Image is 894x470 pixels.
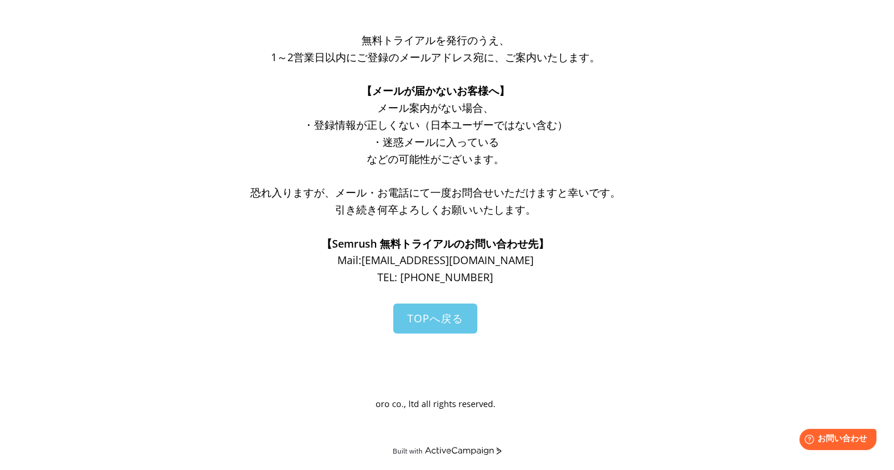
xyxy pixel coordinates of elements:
[393,446,423,455] div: Built with
[361,33,510,47] span: 無料トライアルを発行のうえ、
[337,253,534,267] span: Mail: [EMAIL_ADDRESS][DOMAIN_NAME]
[393,304,477,334] a: TOPへ戻る
[271,50,600,64] span: 1～2営業日以内にご登録のメールアドレス宛に、ご案内いたします。
[377,101,494,115] span: メール案内がない場合、
[789,424,881,457] iframe: Help widget launcher
[372,135,499,149] span: ・迷惑メールに入っている
[335,202,536,216] span: 引き続き何卒よろしくお願いいたします。
[376,398,495,409] span: oro co., ltd all rights reserved.
[303,118,568,132] span: ・登録情報が正しくない（日本ユーザーではない含む）
[407,311,463,325] span: TOPへ戻る
[250,185,621,199] span: 恐れ入りますが、メール・お電話にて一度お問合せいただけますと幸いです。
[367,152,504,166] span: などの可能性がございます。
[377,270,493,284] span: TEL: [PHONE_NUMBER]
[322,236,549,251] span: 【Semrush 無料トライアルのお問い合わせ先】
[361,84,510,98] span: 【メールが届かないお客様へ】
